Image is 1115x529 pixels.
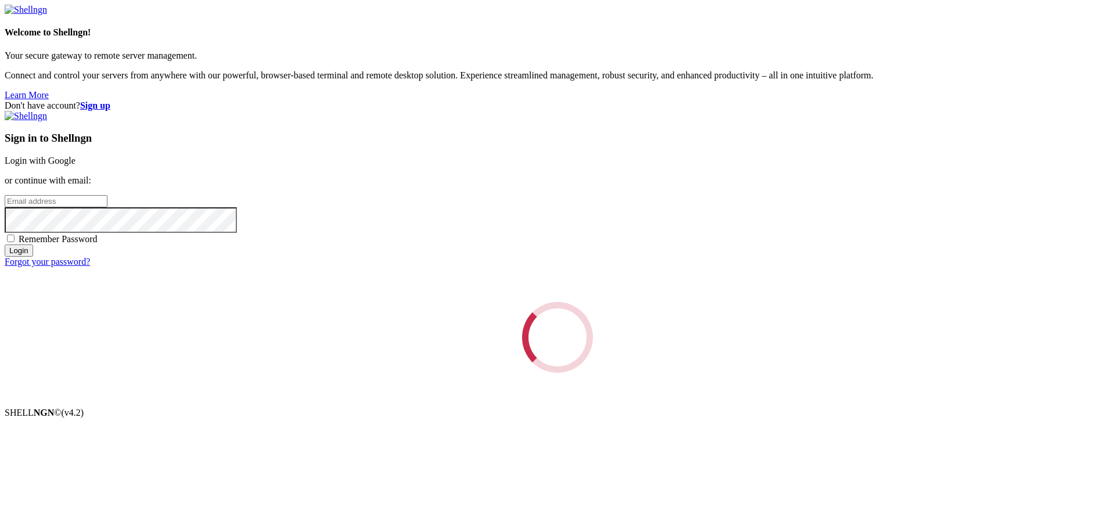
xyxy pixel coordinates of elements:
h4: Welcome to Shellngn! [5,27,1110,38]
p: or continue with email: [5,175,1110,186]
div: Don't have account? [5,100,1110,111]
b: NGN [34,408,55,418]
a: Login with Google [5,156,75,165]
span: 4.2.0 [62,408,84,418]
a: Learn More [5,90,49,100]
img: Shellngn [5,5,47,15]
a: Forgot your password? [5,257,90,267]
input: Email address [5,195,107,207]
a: Sign up [80,100,110,110]
span: Remember Password [19,234,98,244]
p: Connect and control your servers from anywhere with our powerful, browser-based terminal and remo... [5,70,1110,81]
h3: Sign in to Shellngn [5,132,1110,145]
p: Your secure gateway to remote server management. [5,51,1110,61]
span: SHELL © [5,408,84,418]
div: Loading... [522,302,593,373]
input: Login [5,244,33,257]
input: Remember Password [7,235,15,242]
img: Shellngn [5,111,47,121]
